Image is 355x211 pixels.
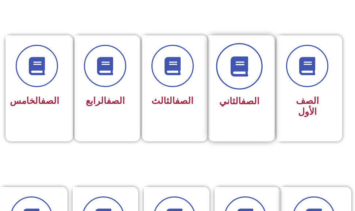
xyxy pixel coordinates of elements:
[41,95,59,106] a: الصف
[10,95,59,106] span: الخامس
[151,95,193,106] span: الثالث
[296,95,319,117] span: الصف الأول
[241,96,259,106] a: الصف
[86,95,125,106] span: الرابع
[107,95,125,106] a: الصف
[175,95,193,106] a: الصف
[219,96,259,106] span: الثاني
